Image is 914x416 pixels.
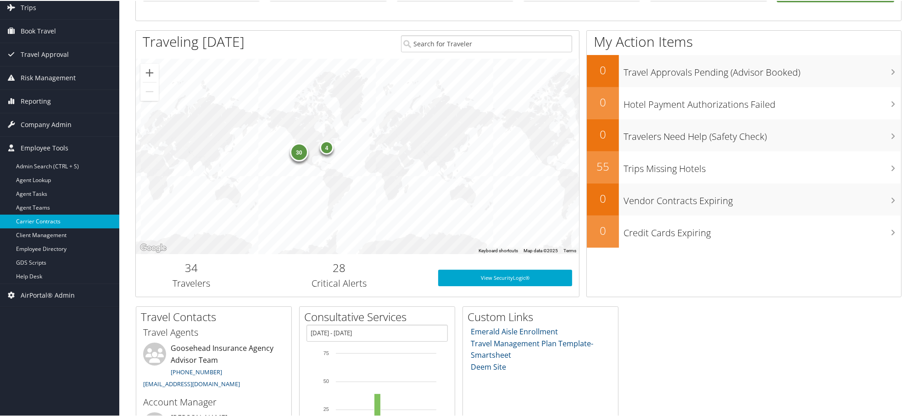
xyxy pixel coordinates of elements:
a: Terms (opens in new tab) [563,247,576,252]
img: Google [138,241,168,253]
span: Company Admin [21,112,72,135]
h3: Credit Cards Expiring [624,221,901,239]
h2: 0 [587,126,619,141]
h1: My Action Items [587,31,901,50]
a: [PHONE_NUMBER] [171,367,222,375]
button: Zoom out [140,82,159,100]
a: View SecurityLogic® [438,269,572,285]
h2: 0 [587,190,619,205]
a: Travel Management Plan Template- Smartsheet [471,338,594,360]
h2: 34 [143,259,240,275]
a: [EMAIL_ADDRESS][DOMAIN_NAME] [143,379,240,387]
tspan: 75 [323,349,329,355]
h3: Travelers Need Help (Safety Check) [624,125,901,142]
a: 0Credit Cards Expiring [587,215,901,247]
h2: 55 [587,158,619,173]
span: Employee Tools [21,136,68,159]
span: Map data ©2025 [524,247,558,252]
div: 30 [290,142,308,161]
li: Goosehead Insurance Agency Advisor Team [139,342,289,391]
h1: Traveling [DATE] [143,31,245,50]
h2: Consultative Services [304,308,455,324]
input: Search for Traveler [401,34,572,51]
a: 0Travel Approvals Pending (Advisor Booked) [587,54,901,86]
h3: Hotel Payment Authorizations Failed [624,93,901,110]
a: Deem Site [471,361,507,371]
h3: Travelers [143,276,240,289]
h2: Custom Links [468,308,618,324]
button: Keyboard shortcuts [479,247,518,253]
a: 55Trips Missing Hotels [587,150,901,183]
button: Zoom in [140,63,159,81]
span: Reporting [21,89,51,112]
a: Open this area in Google Maps (opens a new window) [138,241,168,253]
span: Travel Approval [21,42,69,65]
h3: Trips Missing Hotels [624,157,901,174]
tspan: 25 [323,405,329,411]
span: Book Travel [21,19,56,42]
h3: Vendor Contracts Expiring [624,189,901,206]
a: 0Vendor Contracts Expiring [587,183,901,215]
h2: 0 [587,94,619,109]
h3: Travel Approvals Pending (Advisor Booked) [624,61,901,78]
h3: Travel Agents [143,325,284,338]
div: 4 [320,140,334,154]
h2: 0 [587,61,619,77]
tspan: 50 [323,377,329,383]
h2: Travel Contacts [141,308,291,324]
h3: Critical Alerts [253,276,424,289]
h3: Account Manager [143,395,284,408]
a: 0Hotel Payment Authorizations Failed [587,86,901,118]
h2: 0 [587,222,619,238]
a: Emerald Aisle Enrollment [471,326,558,336]
span: Risk Management [21,66,76,89]
h2: 28 [253,259,424,275]
span: AirPortal® Admin [21,283,75,306]
a: 0Travelers Need Help (Safety Check) [587,118,901,150]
